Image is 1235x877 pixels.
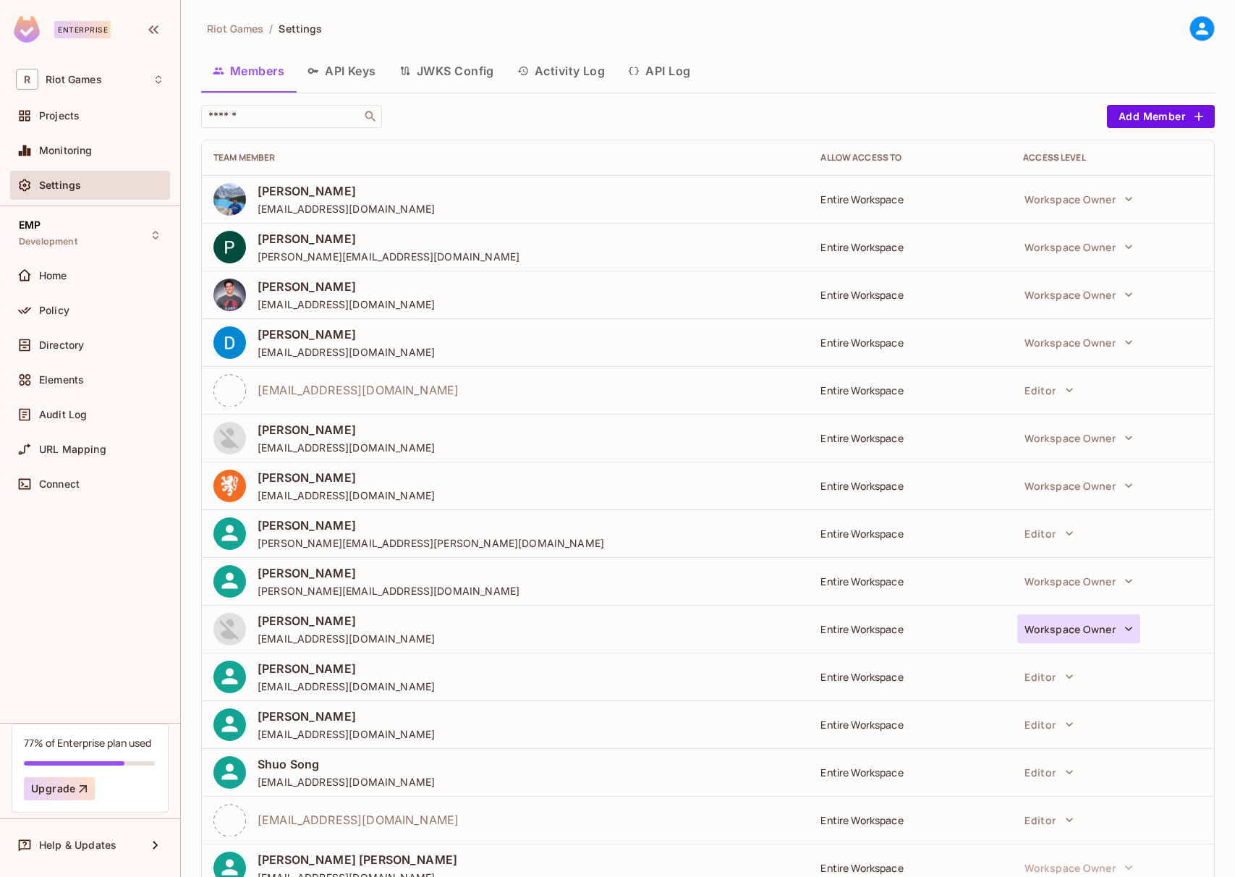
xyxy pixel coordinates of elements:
span: [PERSON_NAME][EMAIL_ADDRESS][PERSON_NAME][DOMAIN_NAME] [258,536,604,550]
button: Add Member [1107,105,1215,128]
div: Entire Workspace [820,813,1000,827]
span: [EMAIL_ADDRESS][DOMAIN_NAME] [258,297,435,311]
img: SReyMgAAAABJRU5ErkJggg== [14,16,40,43]
div: Enterprise [54,21,111,38]
span: [PERSON_NAME] [258,183,435,199]
button: Workspace Owner [1017,423,1140,452]
span: Settings [279,22,322,35]
span: [PERSON_NAME] [258,326,435,342]
button: Editor [1017,805,1080,834]
span: [PERSON_NAME] [258,565,519,581]
button: API Log [616,53,702,89]
img: AAcHTtd7Nyxyvxhhd7_MpA_T_8d5rh7Y1uIqPoInAswjO42y-A=s96-c [213,470,246,502]
div: Entire Workspace [820,622,1000,636]
span: Help & Updates [39,839,116,851]
span: Shuo Song [258,756,435,772]
span: URL Mapping [39,444,106,455]
button: Members [201,53,296,89]
span: [PERSON_NAME] [258,279,435,295]
span: Audit Log [39,409,87,420]
div: Entire Workspace [820,336,1000,349]
img: AGNmyxZwQfF3KadjhdT90C4UZLms_AoLiw58ptdGi0mm=s96-c [213,231,246,263]
span: [PERSON_NAME] [258,708,435,724]
div: Entire Workspace [820,575,1000,588]
button: Workspace Owner [1017,185,1140,213]
span: [EMAIL_ADDRESS][DOMAIN_NAME] [258,345,435,359]
span: [PERSON_NAME] [258,517,604,533]
div: Entire Workspace [820,861,1000,875]
span: [EMAIL_ADDRESS][DOMAIN_NAME] [258,202,435,216]
span: [EMAIL_ADDRESS][DOMAIN_NAME] [258,632,435,645]
span: Settings [39,179,81,191]
span: [PERSON_NAME][EMAIL_ADDRESS][DOMAIN_NAME] [258,250,519,263]
button: Workspace Owner [1017,567,1140,596]
div: Entire Workspace [820,766,1000,779]
div: Entire Workspace [820,192,1000,206]
div: Entire Workspace [820,479,1000,493]
span: Workspace: Riot Games [46,74,102,85]
img: ACg8ocKDsnsCOvT6KJf-zq1YnaygpR8t3-KxhB80qJ0CriIJkw=s96-c [213,613,246,645]
span: [EMAIL_ADDRESS][DOMAIN_NAME] [258,775,435,789]
button: JWKS Config [388,53,506,89]
button: Editor [1017,662,1080,691]
button: Editor [1017,376,1080,404]
div: Access Level [1023,152,1202,164]
span: Home [39,270,67,281]
span: [EMAIL_ADDRESS][DOMAIN_NAME] [258,488,435,502]
div: Entire Workspace [820,527,1000,541]
span: [PERSON_NAME] [258,470,435,486]
li: / [269,22,273,35]
button: Workspace Owner [1017,280,1140,309]
span: [PERSON_NAME] [PERSON_NAME] [258,852,457,868]
span: Policy [39,305,69,316]
button: Upgrade [24,777,95,800]
span: [PERSON_NAME] [258,422,435,438]
div: Team Member [213,152,797,164]
span: [EMAIL_ADDRESS][DOMAIN_NAME] [258,441,435,454]
div: Entire Workspace [820,288,1000,302]
div: Entire Workspace [820,431,1000,445]
div: Entire Workspace [820,670,1000,684]
img: ACg8ocLskGs-GBaAX8RaxyoibPajpvE1bNhRJ9APcV6ilG1e=s96-c [213,326,246,359]
img: AGNmyxZcjr1CxJdDdXC7OjCT90-xozc-HP8UsKIwDoff=s96-c [213,183,246,216]
span: Monitoring [39,145,93,156]
span: [EMAIL_ADDRESS][DOMAIN_NAME] [258,727,435,741]
span: [PERSON_NAME] [258,613,435,629]
img: AD_cMMRnske-hgu6AwEgOULgZ7RRwcFIOR2d3vL8yNVgNUH771cwTITJyCA_ZwKyGQvQm_rW7SIo9cjRs97GYmzU0Vm219_E5... [213,422,246,454]
button: Workspace Owner [1017,232,1140,261]
span: [PERSON_NAME] [258,231,519,247]
button: Activity Log [506,53,617,89]
button: Workspace Owner [1017,471,1140,500]
button: Editor [1017,758,1080,787]
span: [PERSON_NAME] [258,661,435,677]
span: [EMAIL_ADDRESS][DOMAIN_NAME] [258,679,435,693]
div: Entire Workspace [820,384,1000,397]
span: R [16,69,38,90]
span: Directory [39,339,84,351]
div: 77% of Enterprise plan used [24,736,151,750]
button: API Keys [296,53,388,89]
span: [EMAIL_ADDRESS][DOMAIN_NAME] [258,812,459,828]
div: Entire Workspace [820,240,1000,254]
img: AGNmyxZ048K9QgSzil1vd4niJri-MQgJMfY-1SM1SxZ9=s96-c [213,279,246,311]
button: Workspace Owner [1017,328,1140,357]
span: Connect [39,478,80,490]
div: Entire Workspace [820,718,1000,732]
button: Workspace Owner [1017,614,1140,643]
span: Elements [39,374,84,386]
span: EMP [19,219,41,231]
span: Development [19,236,77,247]
span: Riot Games [207,22,263,35]
span: [PERSON_NAME][EMAIL_ADDRESS][DOMAIN_NAME] [258,584,519,598]
span: [EMAIL_ADDRESS][DOMAIN_NAME] [258,382,459,398]
button: Editor [1017,519,1080,548]
div: Allow Access to [820,152,1000,164]
span: Projects [39,110,80,122]
button: Editor [1017,710,1080,739]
